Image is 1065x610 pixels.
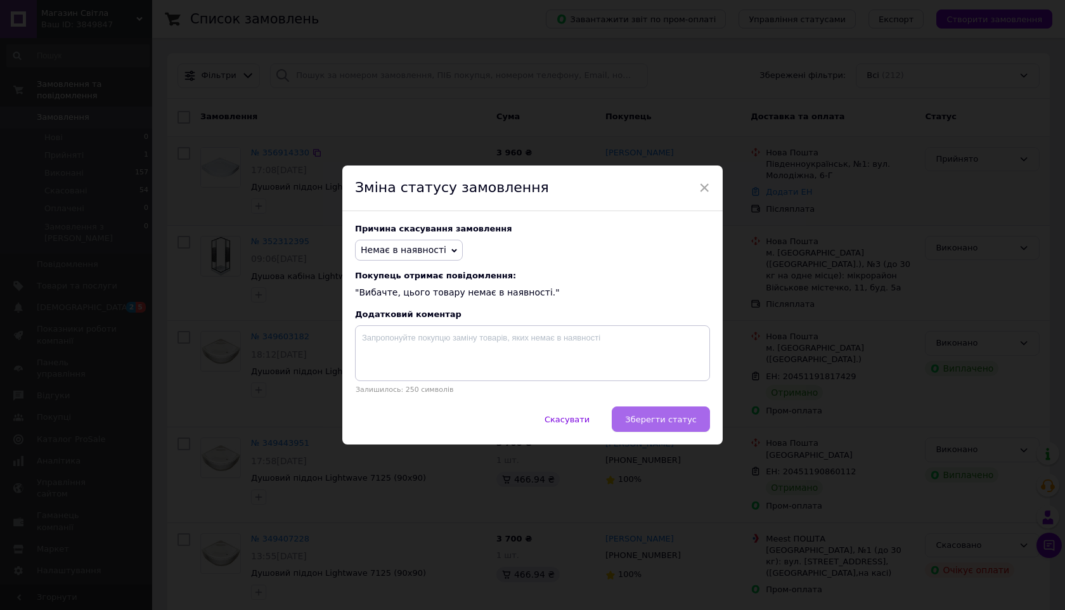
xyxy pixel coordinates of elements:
p: Залишилось: 250 символів [355,386,710,394]
button: Скасувати [531,406,603,432]
span: Покупець отримає повідомлення: [355,271,710,280]
span: Скасувати [545,415,590,424]
button: Зберегти статус [612,406,710,432]
div: Причина скасування замовлення [355,224,710,233]
div: Додатковий коментар [355,309,710,319]
div: "Вибачте, цього товару немає в наявності." [355,271,710,299]
span: Зберегти статус [625,415,697,424]
span: × [699,177,710,198]
div: Зміна статусу замовлення [342,165,723,211]
span: Немає в наявності [361,245,446,255]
